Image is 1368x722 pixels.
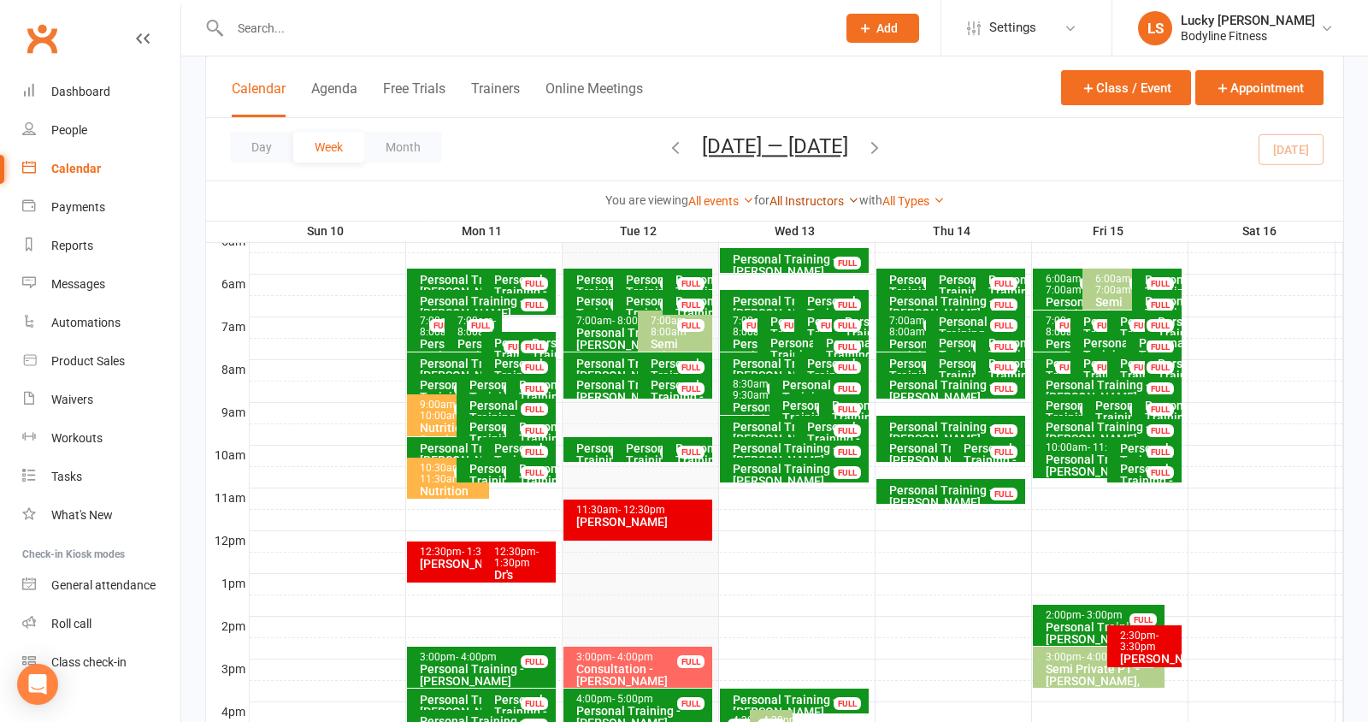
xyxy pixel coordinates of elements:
div: Personal Training - [PERSON_NAME] [1119,358,1161,405]
div: Semi Private Personal Training - [PERSON_NAME] & [PERSON_NAME] [650,338,709,422]
div: FULL [1147,466,1174,479]
div: FULL [677,277,705,290]
div: FULL [742,319,769,332]
div: FULL [834,382,861,395]
span: - 1:30pm [462,546,503,558]
a: Dashboard [22,73,180,111]
div: FULL [990,361,1017,374]
div: 7:00am [650,316,709,338]
div: FULL [1055,361,1082,374]
div: Personal Training - [PERSON_NAME] [1045,399,1111,435]
div: Personal Training - [PERSON_NAME] [518,421,552,469]
div: Personal Training - [PERSON_NAME] [1119,316,1161,364]
div: FULL [677,446,705,459]
div: FULL [504,466,531,479]
div: 2:30pm [1119,630,1178,653]
div: Personal Training - [PERSON_NAME] [888,358,955,394]
button: Month [364,132,442,163]
div: FULL [521,424,548,437]
div: Personal Training - [PERSON_NAME] [1157,358,1178,405]
div: Personal Training - [PERSON_NAME] [419,358,535,382]
div: Nutrition Session - [PERSON_NAME] [419,485,486,521]
div: FULL [677,299,705,311]
div: FULL [834,424,861,437]
div: Personal Training - [PERSON_NAME] [1045,453,1161,477]
div: FULL [990,424,1017,437]
span: - 8:00am [457,315,496,338]
div: FULL [990,319,1017,332]
span: - 8:00am [889,315,928,338]
button: Trainers [471,80,520,117]
div: Personal Training - [PERSON_NAME] [575,358,692,382]
div: FULL [504,382,531,395]
div: Calendar [51,162,101,175]
div: Personal Training - [PERSON_NAME] [650,379,709,415]
div: 3:00pm [575,652,709,663]
div: What's New [51,508,113,522]
div: 8:30am [732,379,799,401]
div: Personal Training - [PERSON_NAME] [781,399,848,435]
div: Personal Training - [PERSON_NAME] [806,295,865,331]
div: Personal Training - [PERSON_NAME] [769,316,811,364]
th: 6am [206,274,249,295]
div: Class check-in [51,655,127,669]
th: 3pm [206,659,249,680]
div: FULL [660,299,687,311]
div: Personal Training - [PERSON_NAME] [493,358,552,394]
button: Appointment [1195,70,1324,105]
div: 12:30pm [419,547,535,558]
a: Payments [22,188,180,227]
div: Reports [51,239,93,252]
div: FULL [1147,299,1174,311]
div: Personal Training - [PERSON_NAME] [888,442,1005,466]
div: Personal Training - Bas Uytterhoeven Spark [1045,338,1087,398]
div: FULL [1093,319,1120,332]
div: Personal Training - [PERSON_NAME] [457,338,498,386]
button: Agenda [311,80,357,117]
div: 3:00pm [419,652,552,663]
div: Personal Training - [PERSON_NAME] [888,484,1022,508]
div: FULL [1129,403,1157,416]
a: Class kiosk mode [22,643,180,682]
span: Add [876,21,898,35]
div: FULL [834,257,861,269]
div: 6:00am [1045,274,1111,296]
th: 8am [206,359,249,381]
div: Tasks [51,470,82,483]
div: FULL [923,319,951,332]
div: Personal Training - [PERSON_NAME] [419,379,486,415]
div: People [51,123,87,137]
th: Wed 13 [718,221,875,242]
span: - 8:00am [612,315,653,327]
span: - 5:00pm [612,693,653,705]
div: FULL [1147,277,1174,290]
div: Personal Training - [PERSON_NAME] [1045,379,1178,403]
div: Personal Training - [PERSON_NAME] [938,358,1005,394]
div: Personal Training - [PERSON_NAME] [988,337,1022,385]
div: FULL [990,382,1017,395]
div: Personal Training - [PERSON_NAME] [732,358,848,382]
strong: You are viewing [605,193,688,207]
div: Personal Training - [PERSON_NAME] [469,399,552,435]
a: Messages [22,265,180,304]
div: FULL [454,382,481,395]
div: FULL [780,319,807,332]
div: FULL [817,319,844,332]
div: Personal Training - [PERSON_NAME] [732,463,865,487]
div: Waivers [51,393,93,406]
div: FULL [1147,403,1174,416]
div: Personal Training - [PERSON_NAME] [1157,316,1178,364]
span: - 7:00am [1046,273,1084,296]
a: Waivers [22,381,180,419]
button: Calendar [232,80,286,117]
div: 11:30am [575,505,709,516]
div: [PERSON_NAME] [419,558,535,570]
div: Personal Training - [PERSON_NAME] [1144,399,1178,447]
div: FULL [923,361,951,374]
div: Personal Training - [PERSON_NAME] [625,442,692,478]
div: Personal Training - [PERSON_NAME] [888,379,1022,403]
th: Fri 15 [1031,221,1188,242]
div: 3:00pm [1045,652,1161,663]
div: FULL [973,361,1000,374]
div: FULL [1129,613,1157,626]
